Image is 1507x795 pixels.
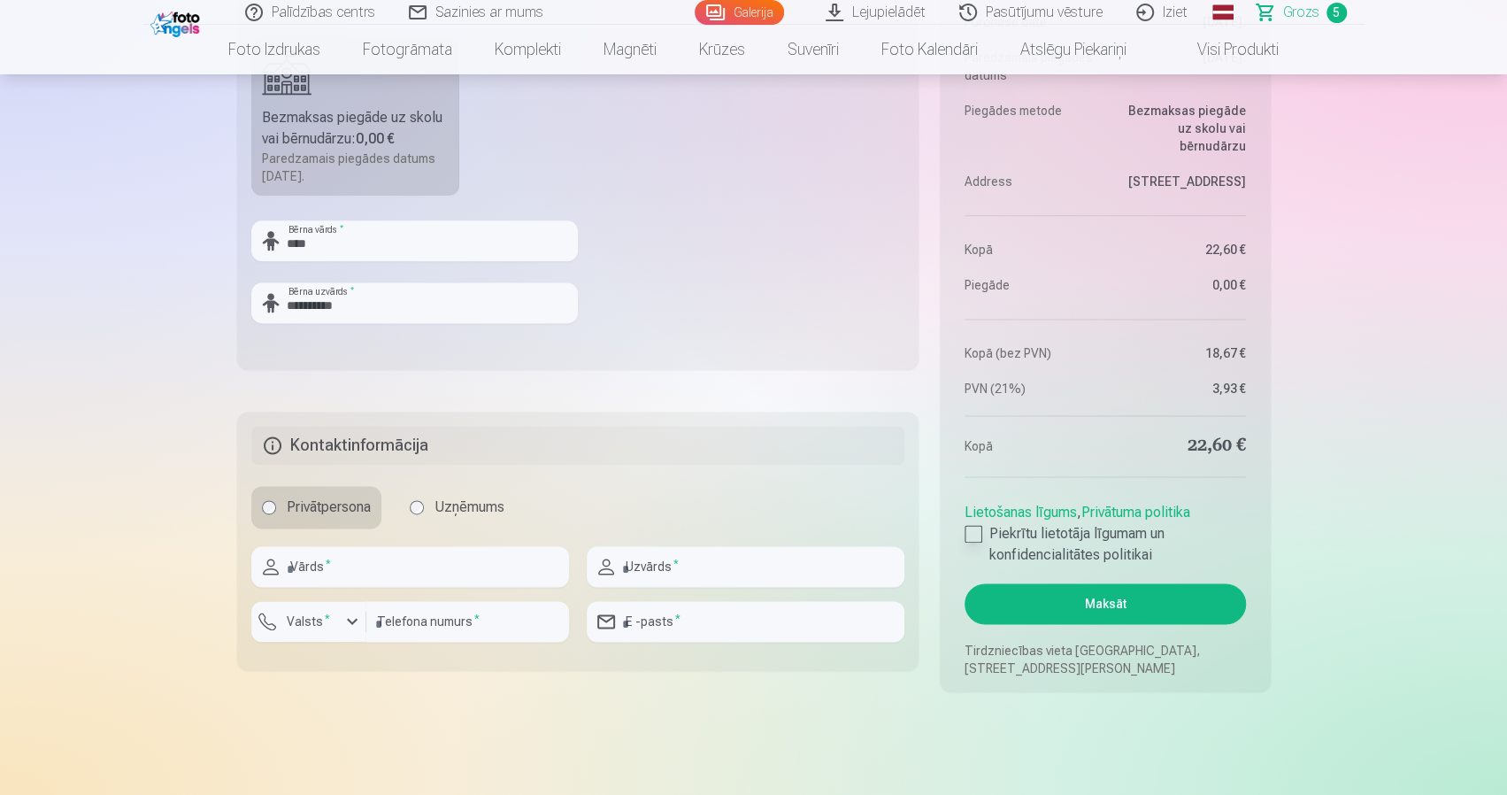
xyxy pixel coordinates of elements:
b: 0,00 € [356,130,395,147]
dd: Bezmaksas piegāde uz skolu vai bērnudārzu [1114,102,1246,155]
dt: Kopā [965,241,1096,259]
dd: 18,67 € [1114,344,1246,362]
label: Uzņēmums [399,486,515,529]
label: Valsts [280,613,337,630]
a: Suvenīri [766,25,860,74]
span: 5 [1326,3,1347,23]
dd: 0,00 € [1114,276,1246,294]
div: Paredzamais piegādes datums [DATE]. [262,150,450,185]
a: Privātuma politika [1081,504,1190,521]
dd: 22,60 € [1114,434,1246,459]
button: Valsts* [251,601,366,642]
dt: PVN (21%) [965,380,1096,397]
span: Grozs [1283,2,1319,23]
a: Krūzes [678,25,766,74]
a: Komplekti [473,25,582,74]
dt: Address [965,173,1096,190]
img: /fa1 [150,7,204,37]
dt: Piegāde [965,276,1096,294]
label: Piekrītu lietotāja līgumam un konfidencialitātes politikai [965,523,1245,566]
dd: [STREET_ADDRESS] [1114,173,1246,190]
a: Magnēti [582,25,678,74]
a: Fotogrāmata [342,25,473,74]
dt: Piegādes metode [965,102,1096,155]
div: Bezmaksas piegāde uz skolu vai bērnudārzu : [262,107,450,150]
a: Foto izdrukas [207,25,342,74]
dt: Kopā (bez PVN) [965,344,1096,362]
dd: 22,60 € [1114,241,1246,259]
dd: 3,93 € [1114,380,1246,397]
a: Lietošanas līgums [965,504,1077,521]
h5: Kontaktinformācija [251,426,905,465]
div: , [965,495,1245,566]
a: Foto kalendāri [860,25,999,74]
button: Maksāt [965,583,1245,624]
input: Privātpersona [262,500,276,514]
dt: Kopā [965,434,1096,459]
p: Tirdzniecības vieta [GEOGRAPHIC_DATA], [STREET_ADDRESS][PERSON_NAME] [965,642,1245,677]
input: Uzņēmums [410,500,424,514]
label: Privātpersona [251,486,381,529]
a: Atslēgu piekariņi [999,25,1148,74]
a: Visi produkti [1148,25,1300,74]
